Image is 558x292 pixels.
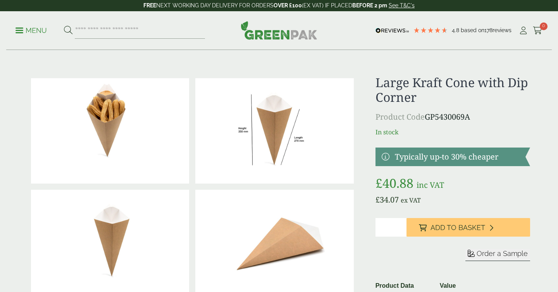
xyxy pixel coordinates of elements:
strong: BEFORE 2 pm [352,2,387,9]
strong: FREE [143,2,156,9]
h1: Large Kraft Cone with Dip Corner [375,75,530,105]
span: Based on [461,27,484,33]
span: 178 [484,27,493,33]
p: GP5430069A [375,111,530,123]
strong: OVER £100 [274,2,302,9]
span: reviews [493,27,511,33]
bdi: 34.07 [375,194,399,205]
div: 4.78 Stars [413,27,448,34]
a: Menu [15,26,47,34]
p: Menu [15,26,47,35]
span: £ [375,175,382,191]
img: GreenPak Supplies [241,21,317,40]
p: In stock [375,127,530,137]
bdi: 40.88 [375,175,413,191]
i: My Account [518,27,528,34]
img: Large Kraft Cone With Contents (Churros) Frontal [31,78,189,184]
button: Add to Basket [406,218,530,237]
span: 0 [540,22,548,30]
button: Order a Sample [465,249,530,261]
span: inc VAT [417,180,444,190]
a: See T&C's [389,2,415,9]
a: 0 [533,25,542,36]
span: £ [375,194,380,205]
i: Cart [533,27,542,34]
span: Product Code [375,112,425,122]
span: Order a Sample [477,249,528,258]
span: 4.8 [452,27,461,33]
img: REVIEWS.io [375,28,409,33]
span: Add to Basket [431,223,485,232]
img: ChipCone_Large [195,78,353,184]
span: ex VAT [401,196,421,204]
